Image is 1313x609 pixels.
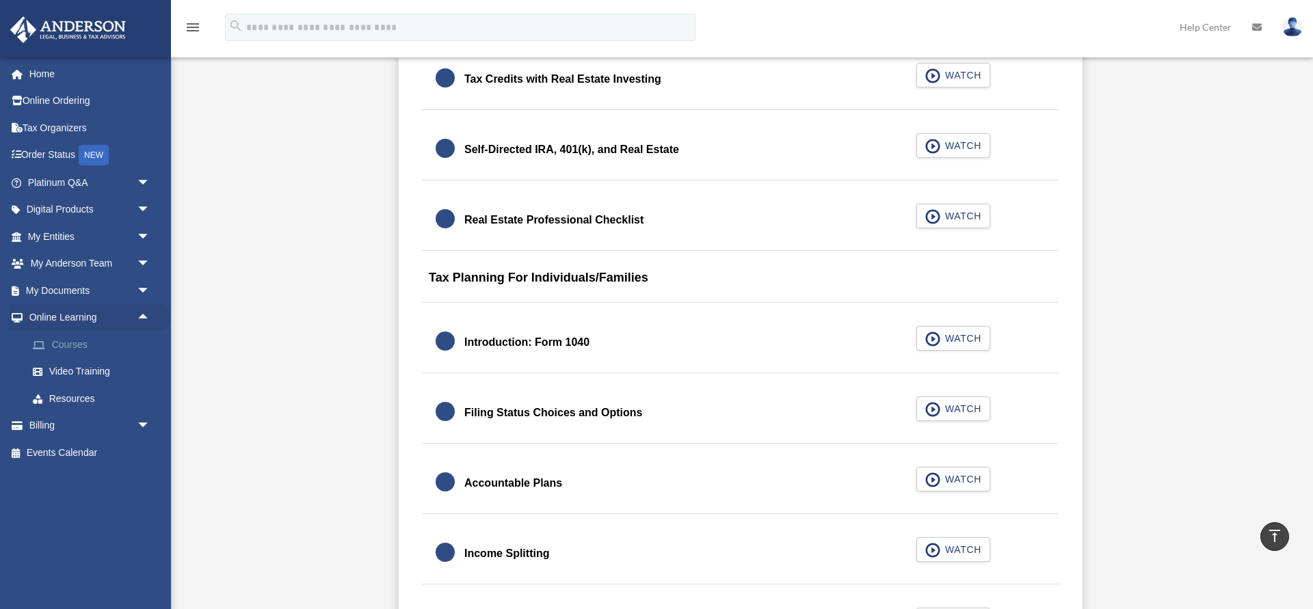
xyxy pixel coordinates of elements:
[916,133,990,158] button: WATCH
[464,544,549,563] div: Income Splitting
[10,223,171,250] a: My Entitiesarrow_drop_down
[464,211,644,230] div: Real Estate Professional Checklist
[6,16,130,43] img: Anderson Advisors Platinum Portal
[10,250,171,278] a: My Anderson Teamarrow_drop_down
[464,403,642,422] div: Filing Status Choices and Options
[10,169,171,196] a: Platinum Q&Aarrow_drop_down
[422,260,1059,303] div: Tax Planning For Individuals/Families
[79,145,109,165] div: NEW
[10,60,171,87] a: Home
[916,63,990,87] button: WATCH
[436,396,1045,429] a: Filing Status Choices and Options WATCH
[228,18,243,33] i: search
[10,87,171,115] a: Online Ordering
[941,68,981,82] span: WATCH
[1266,528,1283,544] i: vertical_align_top
[10,114,171,141] a: Tax Organizers
[464,140,679,159] div: Self-Directed IRA, 401(k), and Real Estate
[137,277,164,305] span: arrow_drop_down
[185,24,201,36] a: menu
[10,412,171,439] a: Billingarrow_drop_down
[137,196,164,224] span: arrow_drop_down
[941,543,981,556] span: WATCH
[10,304,171,331] a: Online Learningarrow_drop_up
[464,474,562,493] div: Accountable Plans
[941,139,981,152] span: WATCH
[436,204,1045,236] a: Real Estate Professional Checklist WATCH
[916,396,990,421] button: WATCH
[436,63,1045,96] a: Tax Credits with Real Estate Investing WATCH
[1260,522,1289,551] a: vertical_align_top
[916,204,990,228] button: WATCH
[436,133,1045,166] a: Self-Directed IRA, 401(k), and Real Estate WATCH
[137,223,164,251] span: arrow_drop_down
[436,326,1045,359] a: Introduction: Form 1040 WATCH
[10,439,171,466] a: Events Calendar
[137,412,164,440] span: arrow_drop_down
[436,467,1045,500] a: Accountable Plans WATCH
[137,304,164,332] span: arrow_drop_up
[19,331,171,358] a: Courses
[916,467,990,491] button: WATCH
[10,196,171,224] a: Digital Productsarrow_drop_down
[941,472,981,486] span: WATCH
[464,70,661,89] div: Tax Credits with Real Estate Investing
[1282,17,1303,37] img: User Pic
[19,385,171,412] a: Resources
[10,141,171,170] a: Order StatusNEW
[137,169,164,197] span: arrow_drop_down
[185,19,201,36] i: menu
[137,250,164,278] span: arrow_drop_down
[464,333,589,352] div: Introduction: Form 1040
[10,277,171,304] a: My Documentsarrow_drop_down
[916,537,990,562] button: WATCH
[916,326,990,351] button: WATCH
[941,402,981,416] span: WATCH
[436,537,1045,570] a: Income Splitting WATCH
[19,358,171,385] a: Video Training
[941,209,981,223] span: WATCH
[941,331,981,345] span: WATCH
